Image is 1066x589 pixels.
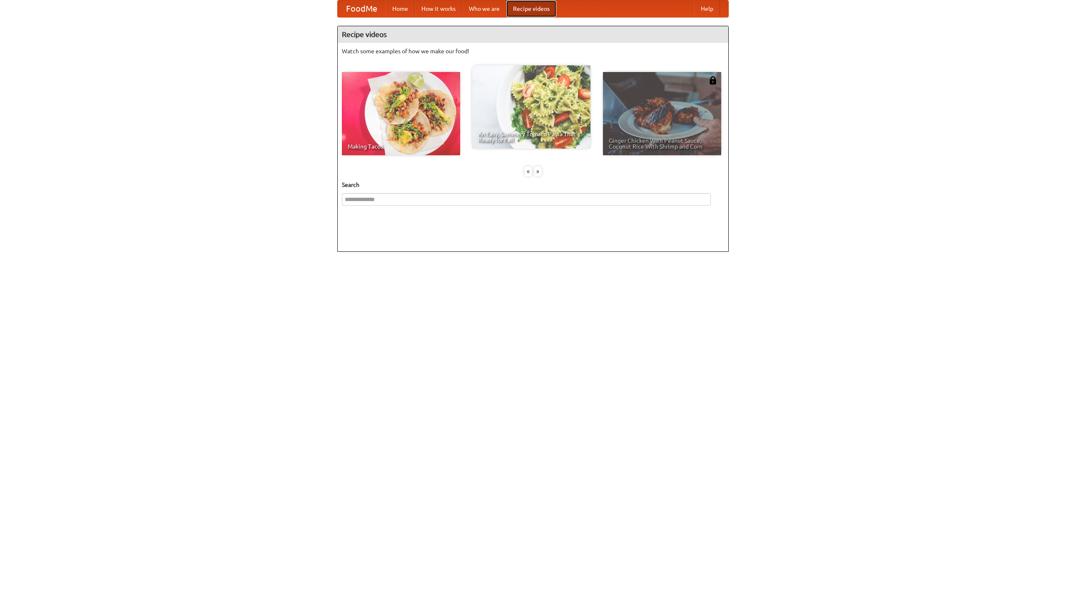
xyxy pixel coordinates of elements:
a: Making Tacos [342,72,460,155]
a: Help [694,0,720,17]
div: » [534,166,542,176]
div: « [524,166,532,176]
a: Recipe videos [506,0,556,17]
a: Who we are [462,0,506,17]
a: Home [386,0,415,17]
a: An Easy, Summery Tomato Pasta That's Ready for Fall [472,65,590,149]
p: Watch some examples of how we make our food! [342,47,724,55]
a: How it works [415,0,462,17]
span: Making Tacos [348,144,454,149]
a: FoodMe [338,0,386,17]
h5: Search [342,181,724,189]
span: An Easy, Summery Tomato Pasta That's Ready for Fall [478,131,585,143]
h4: Recipe videos [338,26,728,43]
img: 483408.png [709,76,717,84]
